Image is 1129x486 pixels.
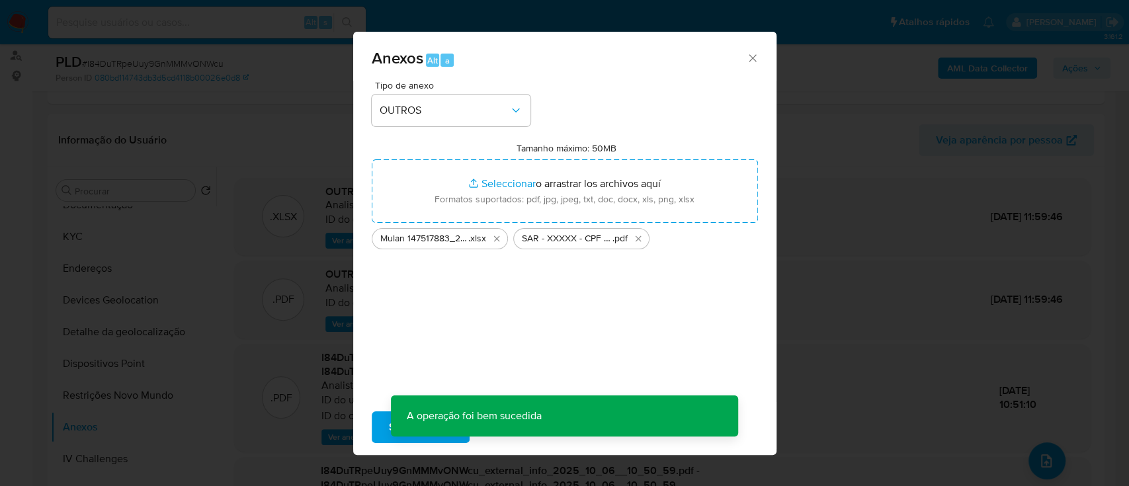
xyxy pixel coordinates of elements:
button: Subir arquivo [372,411,470,443]
button: Eliminar SAR - XXXXX - CPF 77714636572 - CLECIO MORAIS DE SOUZA.pdf [630,231,646,247]
span: OUTROS [380,104,509,117]
span: Mulan 147517883_2025_10_03_08_45_41 [380,232,468,245]
span: SAR - XXXXX - CPF 77714636572 - [PERSON_NAME] [522,232,612,245]
span: a [445,54,450,67]
span: .pdf [612,232,628,245]
span: Cancelar [492,413,535,442]
span: Subir arquivo [389,413,452,442]
button: Cerrar [746,52,758,63]
span: Alt [427,54,438,67]
button: OUTROS [372,95,530,126]
span: Tipo de anexo [375,81,534,90]
span: Anexos [372,46,423,69]
button: Eliminar Mulan 147517883_2025_10_03_08_45_41.xlsx [489,231,505,247]
p: A operação foi bem sucedida [391,395,558,436]
span: .xlsx [468,232,486,245]
label: Tamanho máximo: 50MB [517,142,616,154]
ul: Archivos seleccionados [372,223,758,249]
